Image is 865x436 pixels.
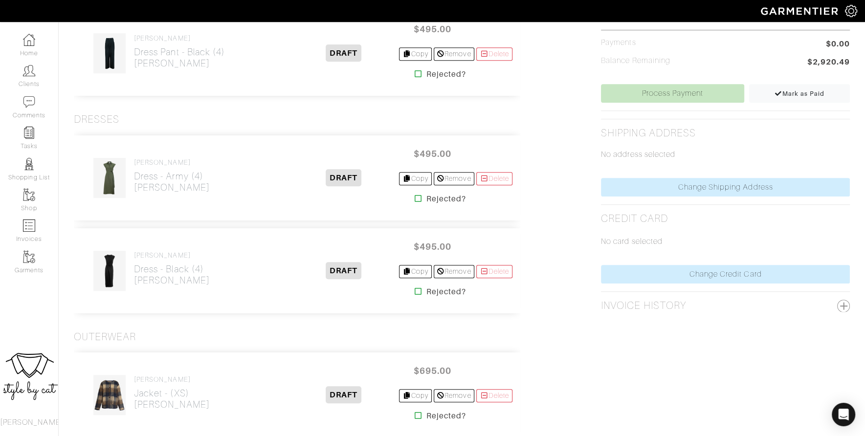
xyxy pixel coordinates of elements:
[426,410,466,422] strong: Rejected?
[23,127,35,139] img: reminder-icon-8004d30b9f0a5d33ae49ab947aed9ed385cf756f9e5892f1edd6e32f2345188e.png
[601,213,668,225] h2: Credit Card
[93,33,126,74] img: RgrM1nUx9oxT7kgds7VkR7MT
[434,265,474,278] a: Remove
[601,178,850,196] a: Change Shipping Address
[23,158,35,170] img: stylists-icon-eb353228a002819b7ec25b43dbf5f0378dd9e0616d9560372ff212230b889e62.png
[74,331,136,343] h3: Outerwear
[134,251,210,286] a: [PERSON_NAME] Dress - black (4)[PERSON_NAME]
[93,157,126,198] img: LJts7LGnFaRz2dWzyrw4nw8g
[601,127,696,139] h2: Shipping Address
[434,172,474,185] a: Remove
[756,2,845,20] img: garmentier-logo-header-white-b43fb05a5012e4ada735d5af1a66efaba907eab6374d6393d1fbf88cb4ef424d.png
[403,143,462,164] span: $495.00
[134,375,210,384] h4: [PERSON_NAME]
[476,47,512,61] a: Delete
[134,158,210,167] h4: [PERSON_NAME]
[134,263,210,286] h2: Dress - black (4) [PERSON_NAME]
[23,189,35,201] img: garments-icon-b7da505a4dc4fd61783c78ac3ca0ef83fa9d6f193b1c9dc38574b1d14d53ca28.png
[601,236,850,247] p: No card selected
[601,265,850,283] a: Change Credit Card
[23,219,35,232] img: orders-icon-0abe47150d42831381b5fb84f609e132dff9fe21cb692f30cb5eec754e2cba89.png
[426,68,466,80] strong: Rejected?
[23,34,35,46] img: dashboard-icon-dbcd8f5a0b271acd01030246c82b418ddd0df26cd7fceb0bd07c9910d44c42f6.png
[476,172,512,185] a: Delete
[399,389,432,402] a: Copy
[399,47,432,61] a: Copy
[403,236,462,257] span: $495.00
[326,169,361,186] span: DRAFT
[23,251,35,263] img: garments-icon-b7da505a4dc4fd61783c78ac3ca0ef83fa9d6f193b1c9dc38574b1d14d53ca28.png
[403,19,462,40] span: $495.00
[601,149,850,160] p: No address selected
[134,158,210,193] a: [PERSON_NAME] Dress - army (4)[PERSON_NAME]
[775,90,825,97] span: Mark as Paid
[23,96,35,108] img: comment-icon-a0a6a9ef722e966f86d9cbdc48e553b5cf19dbc54f86b18d962a5391bc8f6eb6.png
[476,265,512,278] a: Delete
[134,375,210,410] a: [PERSON_NAME] Jacket - (XS)[PERSON_NAME]
[601,300,686,312] h2: Invoice History
[434,389,474,402] a: Remove
[399,265,432,278] a: Copy
[399,172,432,185] a: Copy
[23,65,35,77] img: clients-icon-6bae9207a08558b7cb47a8932f037763ab4055f8c8b6bfacd5dc20c3e0201464.png
[826,38,850,50] span: $0.00
[601,84,744,103] a: Process Payment
[134,251,210,260] h4: [PERSON_NAME]
[74,113,119,126] h3: Dresses
[426,193,466,205] strong: Rejected?
[845,5,857,17] img: gear-icon-white-bd11855cb880d31180b6d7d6211b90ccbf57a29d726f0c71d8c61bd08dd39cc2.png
[601,56,670,65] h5: Balance Remaining
[134,34,225,69] a: [PERSON_NAME] Dress Pant - black (4)[PERSON_NAME]
[93,250,126,291] img: WiErnviSUMorB6Ly8Mk7JRTD
[134,46,225,69] h2: Dress Pant - black (4) [PERSON_NAME]
[832,403,855,426] div: Open Intercom Messenger
[426,286,466,298] strong: Rejected?
[807,56,850,69] span: $2,920.49
[476,389,512,402] a: Delete
[326,44,361,62] span: DRAFT
[403,360,462,381] span: $695.00
[749,84,850,103] a: Mark as Paid
[326,262,361,279] span: DRAFT
[434,47,474,61] a: Remove
[134,388,210,410] h2: Jacket - (XS) [PERSON_NAME]
[93,374,126,415] img: fzrhsWhsUmeNwjfTi6BcKzng
[134,171,210,193] h2: Dress - army (4) [PERSON_NAME]
[326,386,361,403] span: DRAFT
[601,38,636,47] h5: Payments
[134,34,225,43] h4: [PERSON_NAME]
